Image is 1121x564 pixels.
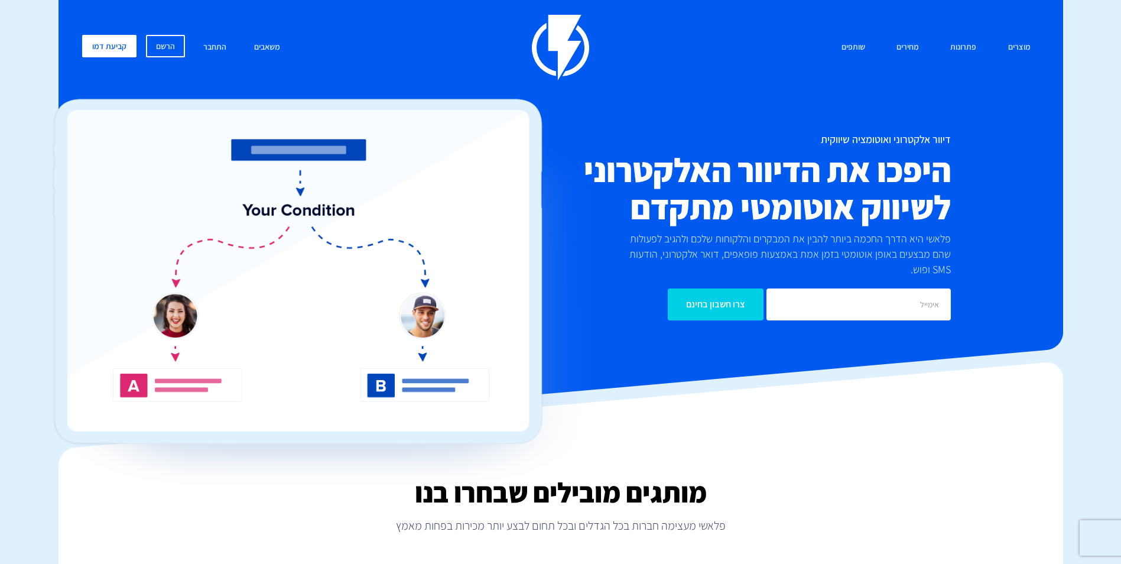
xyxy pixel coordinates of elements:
[609,231,951,277] p: פלאשי היא הדרך החכמה ביותר להבין את המבקרים והלקוחות שלכם ולהגיב לפעולות שהם מבצעים באופן אוטומטי...
[766,289,951,320] input: אימייל
[490,134,951,145] h1: דיוור אלקטרוני ואוטומציה שיווקית
[146,35,185,57] a: הרשם
[245,35,289,60] a: משאבים
[490,151,951,225] h2: היפכו את הדיוור האלקטרוני לשיווק אוטומטי מתקדם
[59,517,1063,534] p: פלאשי מעצימה חברות בכל הגדלים ובכל תחום לבצע יותר מכירות בפחות מאמץ
[833,35,874,60] a: שותפים
[999,35,1039,60] a: מוצרים
[194,35,235,60] a: התחבר
[59,477,1063,508] h2: מותגים מובילים שבחרו בנו
[888,35,928,60] a: מחירים
[82,35,137,57] a: קביעת דמו
[941,35,985,60] a: פתרונות
[668,289,763,320] input: צרו חשבון בחינם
